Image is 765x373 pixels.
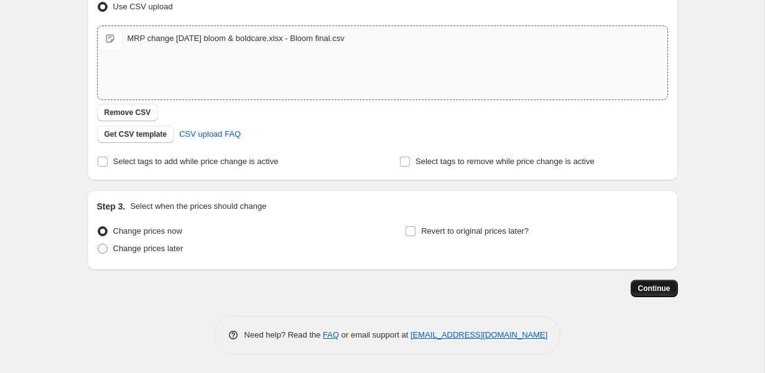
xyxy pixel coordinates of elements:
a: CSV upload FAQ [172,124,248,144]
span: Continue [638,283,670,293]
button: Remove CSV [97,104,159,121]
button: Continue [631,280,678,297]
span: or email support at [339,330,410,339]
button: Get CSV template [97,126,175,143]
span: Need help? Read the [244,330,323,339]
p: Select when the prices should change [130,200,266,213]
span: Select tags to remove while price change is active [415,157,595,166]
a: FAQ [323,330,339,339]
div: MRP change [DATE] bloom & boldcare.xlsx - Bloom final.csv [127,32,345,45]
span: Use CSV upload [113,2,173,11]
span: Remove CSV [104,108,151,117]
span: Change prices later [113,244,183,253]
span: CSV upload FAQ [179,128,241,140]
span: Get CSV template [104,129,167,139]
a: [EMAIL_ADDRESS][DOMAIN_NAME] [410,330,547,339]
span: Change prices now [113,226,182,236]
span: Revert to original prices later? [421,226,529,236]
span: Select tags to add while price change is active [113,157,279,166]
h2: Step 3. [97,200,126,213]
